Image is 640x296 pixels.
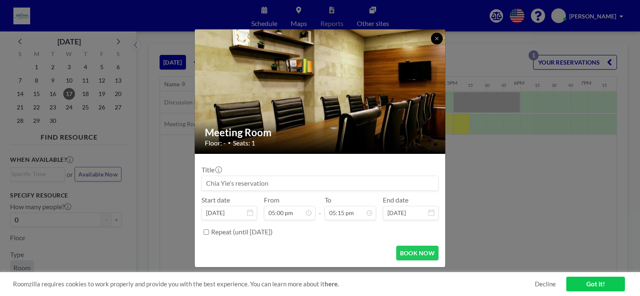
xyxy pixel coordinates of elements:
a: Got it! [566,277,625,291]
span: Roomzilla requires cookies to work properly and provide you with the best experience. You can lea... [13,280,535,288]
h2: Meeting Room [205,126,436,139]
span: • [228,140,231,146]
button: BOOK NOW [396,246,439,260]
span: - [319,199,321,217]
a: here. [325,280,339,288]
span: Seats: 1 [233,139,255,147]
a: Decline [535,280,556,288]
label: Title [201,166,221,174]
label: From [264,196,279,204]
img: 537.jpg [195,8,446,175]
input: Chia Yie's reservation [202,176,438,190]
label: To [325,196,331,204]
label: Repeat (until [DATE]) [211,228,273,236]
label: Start date [201,196,230,204]
span: Floor: - [205,139,226,147]
label: End date [383,196,408,204]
